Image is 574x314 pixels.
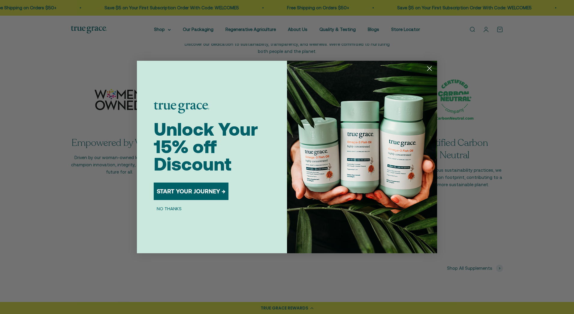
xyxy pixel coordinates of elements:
[154,183,228,200] button: START YOUR JOURNEY →
[154,205,185,212] button: NO THANKS
[154,102,209,113] img: logo placeholder
[424,63,435,74] button: Close dialog
[154,119,258,174] span: Unlock Your 15% off Discount
[287,61,437,253] img: 098727d5-50f8-4f9b-9554-844bb8da1403.jpeg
